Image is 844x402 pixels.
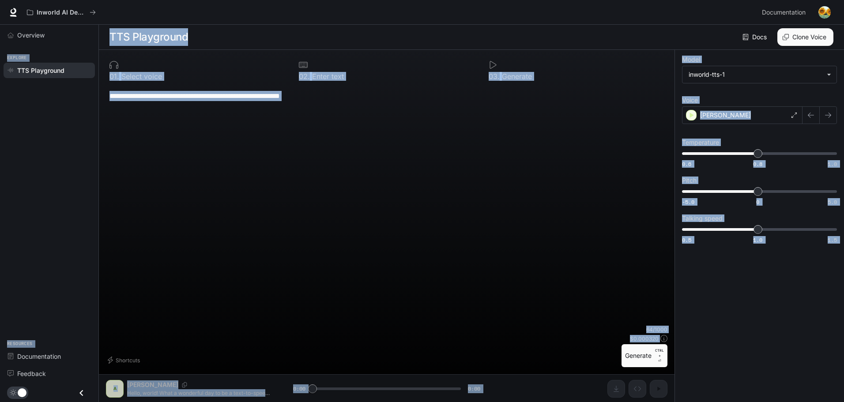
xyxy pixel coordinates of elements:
span: 0.5 [682,236,691,244]
a: Feedback [4,366,95,381]
p: 64 / 1000 [646,326,667,333]
p: Temperature [682,139,719,146]
p: Inworld AI Demos [37,9,86,16]
p: Pitch [682,177,697,184]
div: inworld-tts-1 [682,66,836,83]
h1: TTS Playground [109,28,188,46]
p: Talking speed [682,215,723,222]
p: 0 2 . [299,73,310,80]
span: TTS Playground [17,66,64,75]
p: Generate [500,73,532,80]
p: $ 0.000320 [630,335,659,342]
a: Docs [741,28,770,46]
span: 0.6 [682,160,691,168]
span: Documentation [17,352,61,361]
span: Feedback [17,369,46,378]
p: Model [682,56,700,63]
span: -5.0 [682,198,694,206]
p: CTRL + [655,348,664,358]
p: Voice [682,97,698,103]
p: 0 3 . [489,73,500,80]
a: Documentation [4,349,95,364]
span: 1.0 [753,236,762,244]
span: Overview [17,30,45,40]
p: Enter text [310,73,344,80]
p: ⏎ [655,348,664,364]
a: Documentation [758,4,812,21]
span: 1.5 [828,236,837,244]
button: User avatar [816,4,833,21]
img: User avatar [818,6,831,19]
p: Select voice [119,73,162,80]
a: TTS Playground [4,63,95,78]
span: 0 [756,198,759,206]
p: [PERSON_NAME] [700,111,751,120]
button: Shortcuts [106,353,143,367]
span: 5.0 [828,198,837,206]
a: Overview [4,27,95,43]
div: inworld-tts-1 [689,70,822,79]
span: 1.0 [828,160,837,168]
p: 0 1 . [109,73,119,80]
button: Clone Voice [777,28,833,46]
button: GenerateCTRL +⏎ [622,344,667,367]
span: Dark mode toggle [18,387,26,397]
button: All workspaces [23,4,100,21]
span: Documentation [762,7,806,18]
button: Close drawer [72,384,91,402]
span: 0.8 [753,160,762,168]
